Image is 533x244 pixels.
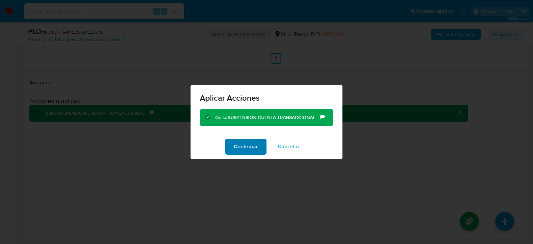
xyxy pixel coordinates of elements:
[278,139,299,154] span: Cancelar
[234,139,258,154] span: Confirmar
[200,94,333,102] span: Aplicar Acciones
[269,139,308,155] button: Cancelar
[228,114,315,121] b: SUSPENSION CUENTA TRANSACCIONAL
[215,114,320,121] div: Quitar
[225,139,266,155] button: Confirmar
